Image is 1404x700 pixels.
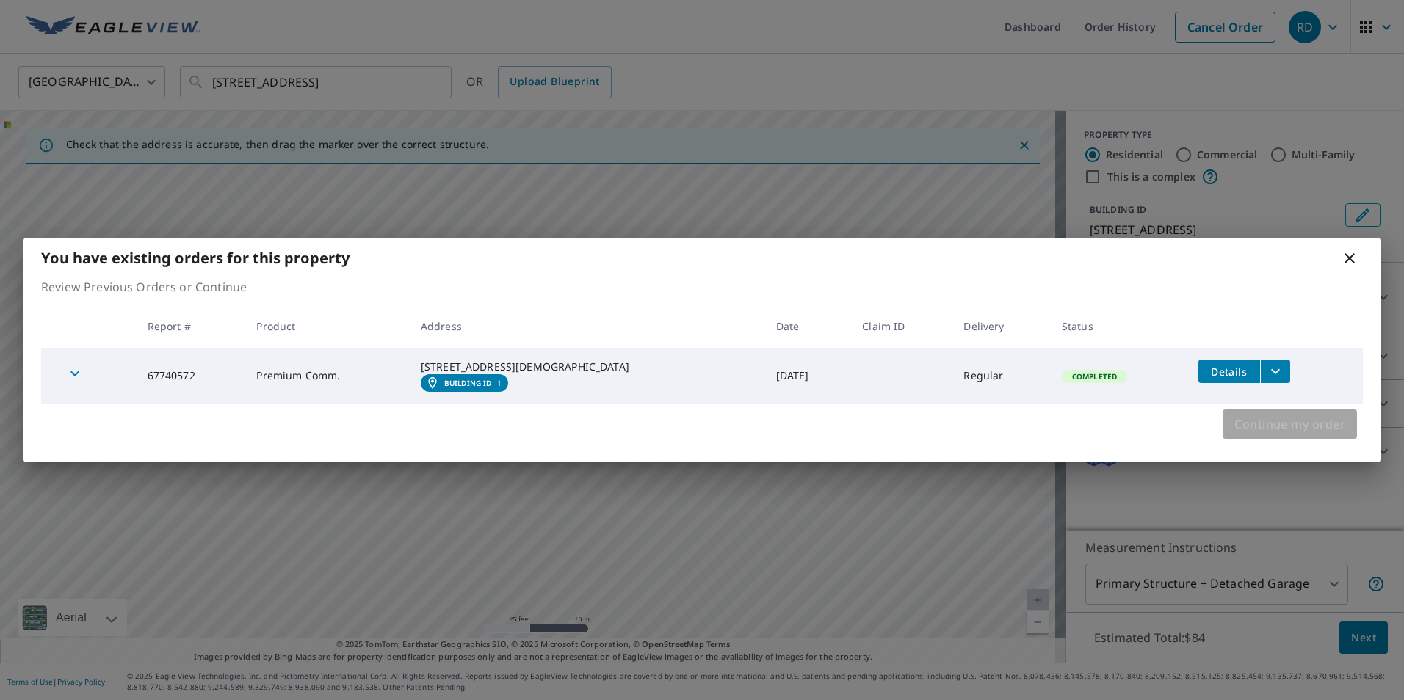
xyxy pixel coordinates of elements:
td: Premium Comm. [245,348,408,404]
th: Report # [136,305,245,348]
button: detailsBtn-67740572 [1198,360,1260,383]
th: Status [1050,305,1187,348]
td: [DATE] [764,348,851,404]
em: Building ID [444,379,492,387]
td: 67740572 [136,348,245,404]
th: Product [245,305,408,348]
th: Claim ID [850,305,952,348]
th: Date [764,305,851,348]
div: [STREET_ADDRESS][DEMOGRAPHIC_DATA] [421,360,753,374]
button: filesDropdownBtn-67740572 [1260,360,1290,383]
span: Continue my order [1234,414,1345,434]
th: Delivery [952,305,1049,348]
span: Completed [1063,371,1126,382]
b: You have existing orders for this property [41,248,350,268]
a: Building ID1 [421,374,508,392]
span: Details [1207,365,1251,379]
p: Review Previous Orders or Continue [41,278,1363,296]
td: Regular [952,348,1049,404]
th: Address [409,305,764,348]
button: Continue my order [1223,409,1357,439]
